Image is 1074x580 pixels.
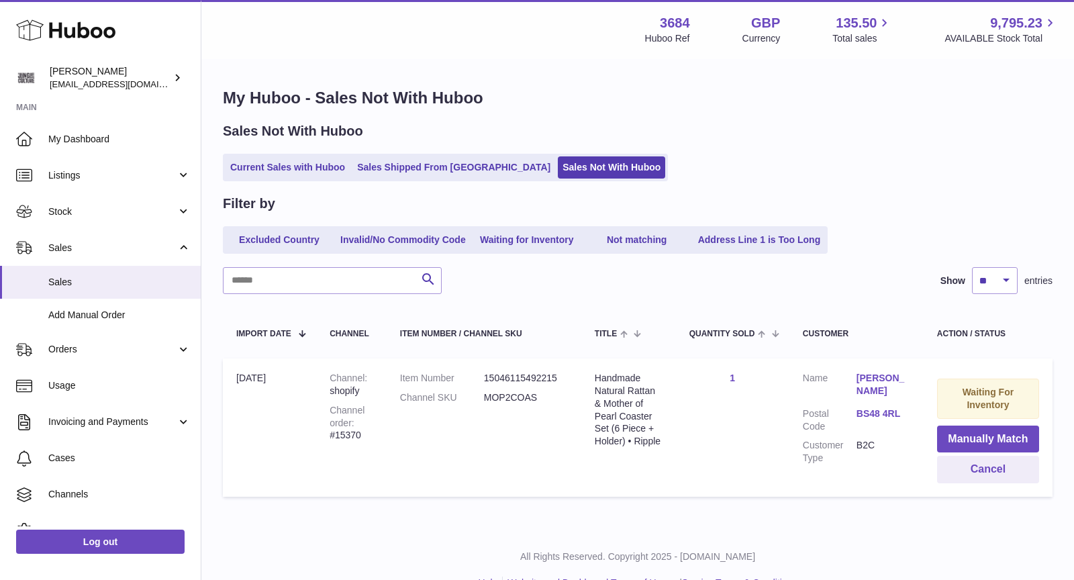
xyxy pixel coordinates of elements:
[595,372,663,448] div: Handmade Natural Rattan & Mother of Pearl Coaster Set (6 Piece + Holder) • Ripple
[223,195,275,213] h2: Filter by
[832,32,892,45] span: Total sales
[944,32,1058,45] span: AVAILABLE Stock Total
[940,275,965,287] label: Show
[330,330,373,338] div: Channel
[937,456,1039,483] button: Cancel
[16,68,36,88] img: theinternationalventure@gmail.com
[803,407,857,433] dt: Postal Code
[223,87,1053,109] h1: My Huboo - Sales Not With Huboo
[223,122,363,140] h2: Sales Not With Huboo
[50,79,197,89] span: [EMAIL_ADDRESS][DOMAIN_NAME]
[226,229,333,251] a: Excluded Country
[48,452,191,465] span: Cases
[236,330,291,338] span: Import date
[660,14,690,32] strong: 3684
[990,14,1042,32] span: 9,795.23
[857,372,910,397] a: [PERSON_NAME]
[473,229,581,251] a: Waiting for Inventory
[1024,275,1053,287] span: entries
[742,32,781,45] div: Currency
[400,391,484,404] dt: Channel SKU
[16,530,185,554] a: Log out
[857,439,910,465] dd: B2C
[223,358,316,497] td: [DATE]
[330,405,364,428] strong: Channel order
[226,156,350,179] a: Current Sales with Huboo
[48,488,191,501] span: Channels
[48,205,177,218] span: Stock
[484,391,568,404] dd: MOP2COAS
[730,373,735,383] a: 1
[803,439,857,465] dt: Customer Type
[400,372,484,385] dt: Item Number
[832,14,892,45] a: 135.50 Total sales
[48,343,177,356] span: Orders
[330,372,373,397] div: shopify
[336,229,471,251] a: Invalid/No Commodity Code
[803,372,857,401] dt: Name
[689,330,755,338] span: Quantity Sold
[48,416,177,428] span: Invoicing and Payments
[48,276,191,289] span: Sales
[352,156,555,179] a: Sales Shipped From [GEOGRAPHIC_DATA]
[645,32,690,45] div: Huboo Ref
[937,426,1039,453] button: Manually Match
[48,379,191,392] span: Usage
[963,387,1014,410] strong: Waiting For Inventory
[48,242,177,254] span: Sales
[48,524,191,537] span: Settings
[48,309,191,322] span: Add Manual Order
[595,330,617,338] span: Title
[48,169,177,182] span: Listings
[693,229,826,251] a: Address Line 1 is Too Long
[937,330,1039,338] div: Action / Status
[484,372,568,385] dd: 15046115492215
[803,330,910,338] div: Customer
[48,133,191,146] span: My Dashboard
[330,373,367,383] strong: Channel
[330,404,373,442] div: #15370
[50,65,170,91] div: [PERSON_NAME]
[558,156,665,179] a: Sales Not With Huboo
[836,14,877,32] span: 135.50
[400,330,568,338] div: Item Number / Channel SKU
[212,550,1063,563] p: All Rights Reserved. Copyright 2025 - [DOMAIN_NAME]
[857,407,910,420] a: BS48 4RL
[583,229,691,251] a: Not matching
[944,14,1058,45] a: 9,795.23 AVAILABLE Stock Total
[751,14,780,32] strong: GBP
